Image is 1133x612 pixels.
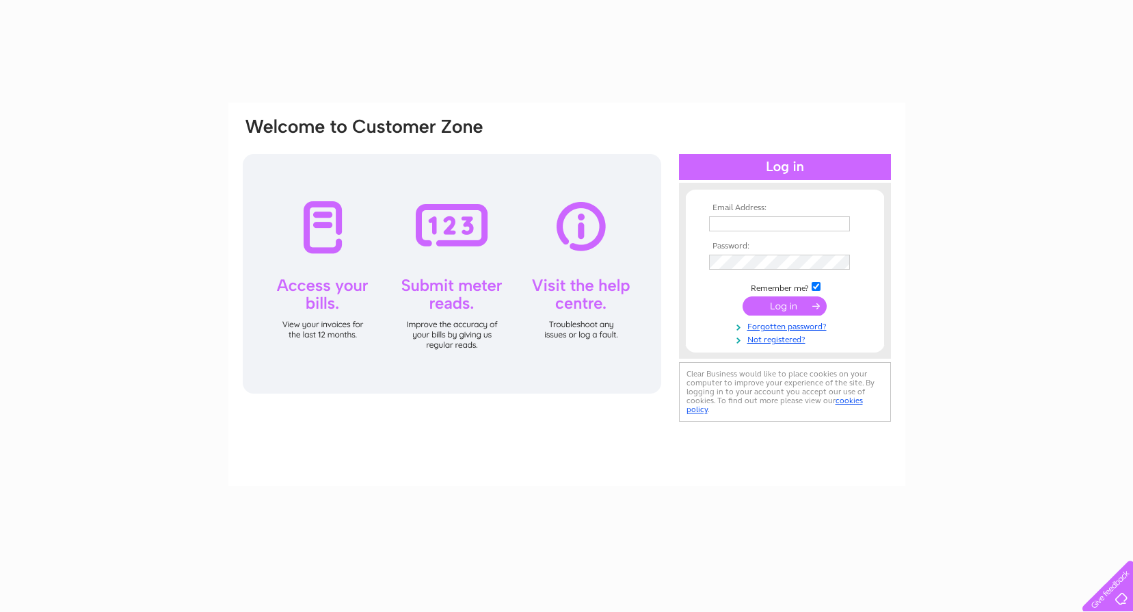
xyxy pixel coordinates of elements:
[706,280,864,294] td: Remember me?
[706,242,864,251] th: Password:
[743,296,827,316] input: Submit
[709,332,864,345] a: Not registered?
[709,319,864,332] a: Forgotten password?
[706,203,864,213] th: Email Address:
[687,396,863,414] a: cookies policy
[679,362,891,422] div: Clear Business would like to place cookies on your computer to improve your experience of the sit...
